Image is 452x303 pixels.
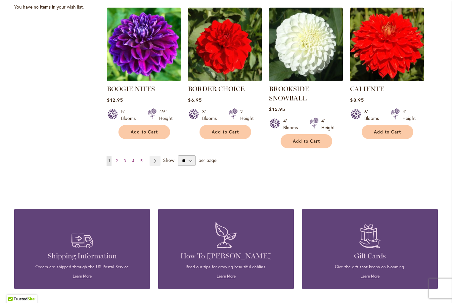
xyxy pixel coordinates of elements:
[402,108,416,122] div: 4' Height
[281,134,332,148] button: Add to Cart
[163,157,174,163] span: Show
[159,108,173,122] div: 4½' Height
[374,129,401,135] span: Add to Cart
[312,264,428,270] p: Give the gift that keeps on blooming.
[131,129,158,135] span: Add to Cart
[132,158,134,163] span: 4
[350,8,424,81] img: CALIENTE
[188,8,262,81] img: BORDER CHOICE
[240,108,254,122] div: 2' Height
[362,125,413,139] button: Add to Cart
[364,108,383,122] div: 6" Blooms
[130,156,136,166] a: 4
[107,97,123,103] span: $12.95
[122,156,128,166] a: 3
[283,118,302,131] div: 4" Blooms
[350,76,424,83] a: CALIENTE
[107,76,181,83] a: BOOGIE NITES
[293,138,320,144] span: Add to Cart
[188,85,245,93] a: BORDER CHOICE
[105,6,183,83] img: BOOGIE NITES
[202,108,221,122] div: 3" Blooms
[24,264,140,270] p: Orders are shipped through the US Postal Service
[168,264,284,270] p: Read our tips for growing beautiful dahlias.
[118,125,170,139] button: Add to Cart
[350,97,364,103] span: $8.95
[14,4,103,10] div: You have no items in your wish list.
[200,125,251,139] button: Add to Cart
[269,106,285,112] span: $15.95
[350,85,384,93] a: CALIENTE
[73,274,92,279] a: Learn More
[312,251,428,261] h4: Gift Cards
[269,85,309,102] a: BROOKSIDE SNOWBALL
[116,158,118,163] span: 2
[361,274,380,279] a: Learn More
[168,251,284,261] h4: How To [PERSON_NAME]
[108,158,110,163] span: 1
[121,108,140,122] div: 5" Blooms
[140,158,143,163] span: 5
[212,129,239,135] span: Add to Cart
[107,85,155,93] a: BOOGIE NITES
[5,280,23,298] iframe: Launch Accessibility Center
[199,157,216,163] span: per page
[269,76,343,83] a: BROOKSIDE SNOWBALL
[321,118,335,131] div: 4' Height
[188,97,202,103] span: $6.95
[114,156,119,166] a: 2
[188,76,262,83] a: BORDER CHOICE
[24,251,140,261] h4: Shipping Information
[269,8,343,81] img: BROOKSIDE SNOWBALL
[124,158,126,163] span: 3
[139,156,144,166] a: 5
[217,274,236,279] a: Learn More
